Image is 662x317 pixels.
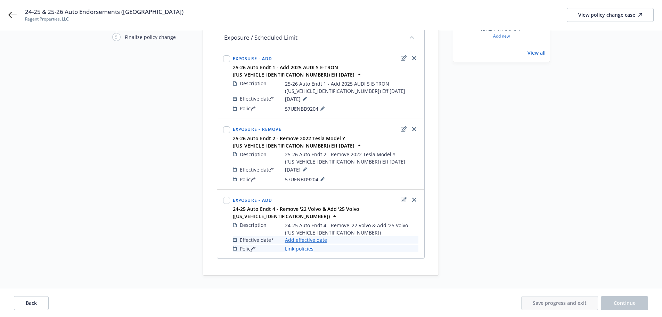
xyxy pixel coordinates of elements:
div: 5 [112,33,121,41]
span: Back [26,300,37,306]
span: Exposure / Scheduled Limit [224,33,297,42]
span: [DATE] [285,165,309,174]
span: Continue [614,300,636,306]
a: close [410,54,418,62]
a: edit [400,196,408,204]
span: Regent Properties, LLC [25,16,183,22]
div: Finalize policy change [125,33,176,41]
span: Effective date* [240,236,274,244]
span: [DATE] [285,95,309,103]
div: Exposure / Scheduled Limitcollapse content [217,27,424,48]
a: Add new [493,33,510,39]
span: Effective date* [240,166,274,173]
span: 25-26 Auto Endt 1 - Add 2025 AUDI S E-TRON ([US_VEHICLE_IDENTIFICATION_NUMBER]) Eff [DATE] [285,80,418,95]
button: Save progress and exit [521,296,598,310]
span: 24-25 Auto Endt 4 - Remove '22 Volvo & Add '25 Volvo ([US_VEHICLE_IDENTIFICATION_NUMBER]) [285,222,418,236]
span: 24-25 & 25-26 Auto Endorsements ([GEOGRAPHIC_DATA]) [25,8,183,16]
span: Exposure - Add [233,56,272,62]
button: Continue [601,296,648,310]
span: Policy* [240,105,256,112]
a: Add effective date [285,236,327,244]
a: close [410,196,418,204]
span: 57UENBD9204 [285,175,327,183]
button: collapse content [406,32,417,43]
a: Link policies [285,245,313,252]
strong: 25-26 Auto Endt 1 - Add 2025 AUDI S E-TRON ([US_VEHICLE_IDENTIFICATION_NUMBER]) Eff [DATE] [233,64,354,78]
div: View policy change case [578,8,642,22]
span: Description [240,221,267,229]
span: Policy* [240,176,256,183]
span: Exposure - Remove [233,126,281,132]
span: Exposure - Add [233,197,272,203]
a: View all [528,49,546,56]
span: Effective date* [240,95,274,102]
strong: 24-25 Auto Endt 4 - Remove '22 Volvo & Add '25 Volvo ([US_VEHICLE_IDENTIFICATION_NUMBER]) [233,206,359,220]
strong: 25-26 Auto Endt 2 - Remove 2022 Tesla Model Y ([US_VEHICLE_IDENTIFICATION_NUMBER]) Eff [DATE] [233,135,354,149]
span: Description [240,80,267,87]
span: Description [240,151,267,158]
a: edit [400,54,408,62]
span: 25-26 Auto Endt 2 - Remove 2022 Tesla Model Y ([US_VEHICLE_IDENTIFICATION_NUMBER]) Eff [DATE] [285,151,418,165]
a: edit [400,125,408,133]
a: close [410,125,418,133]
span: Policy* [240,245,256,252]
span: Save progress and exit [533,300,587,306]
span: 57UENBD9204 [285,104,327,113]
a: View policy change case [567,8,654,22]
button: Back [14,296,49,310]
